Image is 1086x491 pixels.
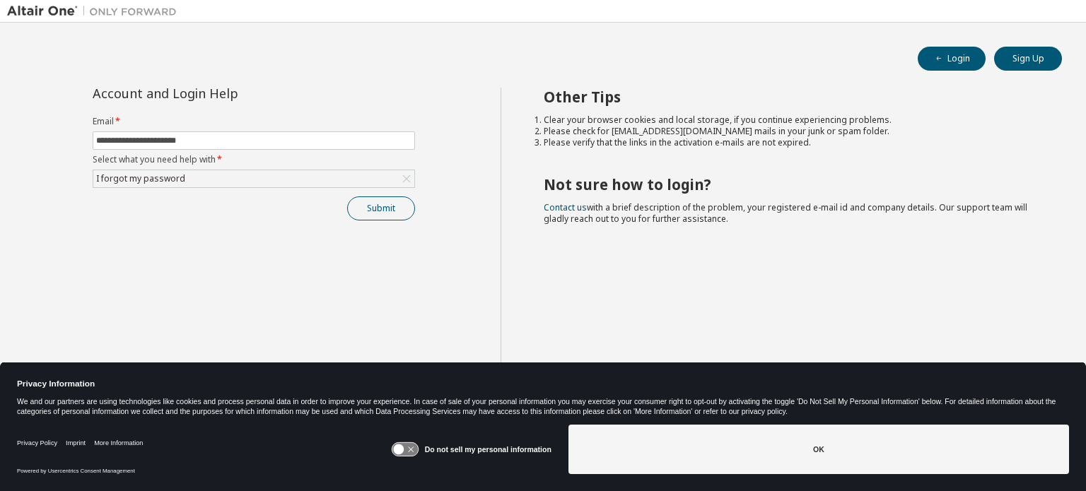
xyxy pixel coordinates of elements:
[544,114,1037,126] li: Clear your browser cookies and local storage, if you continue experiencing problems.
[544,201,1027,225] span: with a brief description of the problem, your registered e-mail id and company details. Our suppo...
[93,116,415,127] label: Email
[544,126,1037,137] li: Please check for [EMAIL_ADDRESS][DOMAIN_NAME] mails in your junk or spam folder.
[7,4,184,18] img: Altair One
[93,154,415,165] label: Select what you need help with
[93,170,414,187] div: I forgot my password
[918,47,986,71] button: Login
[544,201,587,213] a: Contact us
[544,175,1037,194] h2: Not sure how to login?
[347,196,415,220] button: Submit
[544,137,1037,148] li: Please verify that the links in the activation e-mails are not expired.
[94,171,187,187] div: I forgot my password
[93,88,351,99] div: Account and Login Help
[544,88,1037,106] h2: Other Tips
[994,47,1062,71] button: Sign Up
